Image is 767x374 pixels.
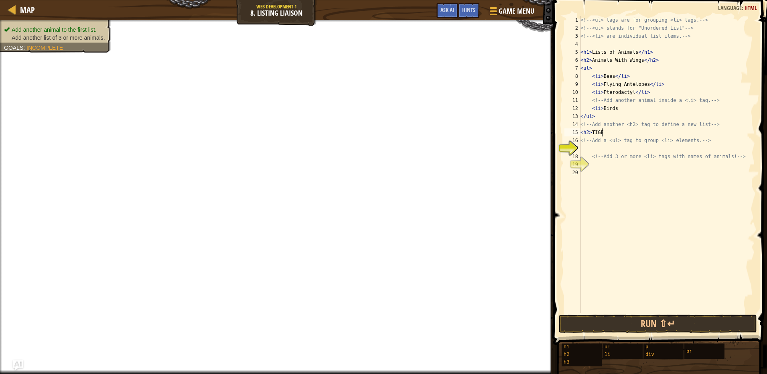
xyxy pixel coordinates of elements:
span: p [645,344,648,350]
div: 5 [564,48,580,56]
div: 9 [564,80,580,88]
span: Ask AI [440,6,454,14]
div: 14 [564,120,580,128]
div: 7 [564,64,580,72]
div: 6 [564,56,580,64]
div: 13 [564,112,580,120]
span: h1 [564,344,569,350]
span: div [645,352,654,358]
span: li [605,352,610,358]
div: 19 [564,161,580,169]
span: Add another list of 3 or more animals. [12,35,105,41]
span: Add another animal to the first list. [12,26,97,33]
div: 15 [564,128,580,136]
span: Hints [462,6,475,14]
div: 1 [564,16,580,24]
span: : [23,45,26,51]
a: Map [16,4,35,15]
span: h3 [564,360,569,365]
div: 12 [564,104,580,112]
div: 11 [564,96,580,104]
div: 3 [564,32,580,40]
span: h2 [564,352,569,358]
div: 10 [564,88,580,96]
div: 2 [564,24,580,32]
li: Add another animal to the first list. [4,26,105,34]
span: Game Menu [499,6,534,16]
div: 20 [564,169,580,177]
button: Ask AI [436,3,458,18]
span: Goals [4,45,23,51]
div: 17 [564,144,580,152]
div: 8 [564,72,580,80]
span: HTML [745,4,757,12]
span: ul [605,344,610,350]
div: 16 [564,136,580,144]
button: Game Menu [483,3,539,22]
span: Language [718,4,742,12]
div: 18 [564,152,580,161]
span: : [742,4,745,12]
button: Run ⇧↵ [559,315,757,333]
span: Incomplete [26,45,63,51]
span: br [686,349,692,354]
li: Add another list of 3 or more animals. [4,34,105,42]
button: Ask AI [13,360,23,370]
div: 4 [564,40,580,48]
span: Map [20,4,35,15]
